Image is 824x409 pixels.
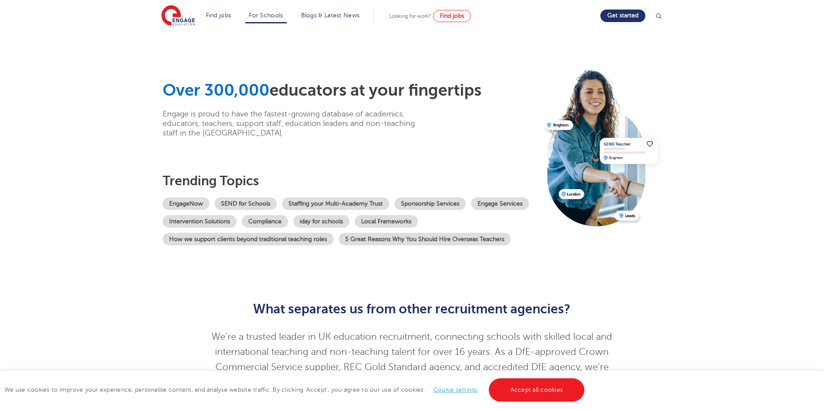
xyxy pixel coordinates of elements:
p: Engage is proud to have the fastest-growing database of academics, educators, teachers, support s... [163,109,429,138]
p: We’re a trusted leader in UK education recruitment, connecting schools with skilled local and int... [200,329,624,390]
a: For Schools [249,12,283,19]
a: Blogs & Latest News [301,12,360,19]
h2: What separates us from other recruitment agencies? [200,302,624,316]
a: Staffing your Multi-Academy Trust [282,197,389,210]
h3: Trending topics [163,173,538,189]
a: Local Frameworks [355,215,418,228]
a: iday for schools [293,215,349,228]
a: 5 Great Reasons Why You Should Hire Overseas Teachers [339,233,511,245]
a: Find jobs [206,12,231,19]
a: Sponsorship Services [394,197,466,210]
a: SEND for Schools [215,197,277,210]
a: Cookie settings [433,386,478,393]
span: We use cookies to improve your experience, personalise content, and analyse website traffic. By c... [4,386,587,393]
a: How we support clients beyond traditional teaching roles [163,233,333,245]
span: Find jobs [440,13,464,19]
a: Find jobs [433,10,471,22]
a: EngageNow [163,197,209,210]
img: Engage Education [161,5,195,27]
span: Looking for work? [389,13,431,19]
a: Engage Services [471,197,529,210]
a: Intervention Solutions [163,215,237,228]
a: Accept all cookies [489,378,585,402]
a: Get started [600,10,645,22]
h1: educators at your fingertips [163,81,538,100]
span: Over 300,000 [163,81,269,100]
a: Compliance [242,215,288,228]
